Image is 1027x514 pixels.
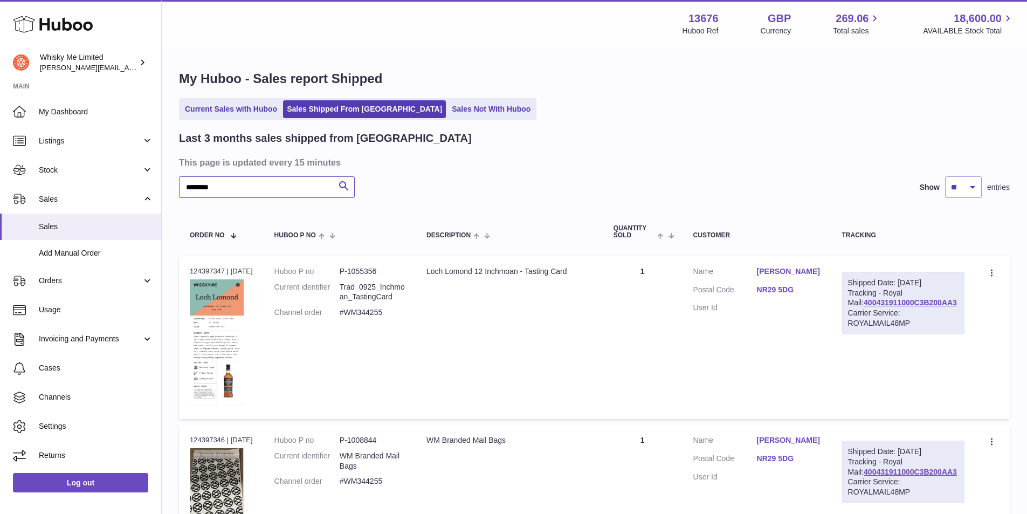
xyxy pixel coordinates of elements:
[340,307,405,318] dd: #WM344255
[39,222,153,232] span: Sales
[39,392,153,402] span: Channels
[923,11,1014,36] a: 18,600.00 AVAILABLE Stock Total
[426,266,592,277] div: Loch Lomond 12 Inchmoan - Tasting Card
[848,477,959,497] div: Carrier Service: ROYALMAIL48MP
[848,278,959,288] div: Shipped Date: [DATE]
[340,476,405,486] dd: #WM344255
[179,131,472,146] h2: Last 3 months sales shipped from [GEOGRAPHIC_DATA]
[274,232,316,239] span: Huboo P no
[39,276,142,286] span: Orders
[39,136,142,146] span: Listings
[283,100,446,118] a: Sales Shipped From [GEOGRAPHIC_DATA]
[833,26,881,36] span: Total sales
[181,100,281,118] a: Current Sales with Huboo
[688,11,719,26] strong: 13676
[757,266,821,277] a: [PERSON_NAME]
[40,52,137,73] div: Whisky Me Limited
[836,11,869,26] span: 269.06
[923,26,1014,36] span: AVAILABLE Stock Total
[39,334,142,344] span: Invoicing and Payments
[274,451,340,471] dt: Current identifier
[179,156,1007,168] h3: This page is updated every 15 minutes
[274,282,340,303] dt: Current identifier
[987,182,1010,193] span: entries
[864,468,957,476] a: 400431911000C3B200AA3
[426,232,471,239] span: Description
[761,26,791,36] div: Currency
[340,435,405,446] dd: P-1008844
[920,182,940,193] label: Show
[683,26,719,36] div: Huboo Ref
[39,421,153,431] span: Settings
[190,279,244,406] img: 136761757010120.png
[274,266,340,277] dt: Huboo P no
[603,256,683,419] td: 1
[693,266,757,279] dt: Name
[693,303,757,313] dt: User Id
[848,447,959,457] div: Shipped Date: [DATE]
[39,107,153,117] span: My Dashboard
[190,232,225,239] span: Order No
[40,63,216,72] span: [PERSON_NAME][EMAIL_ADDRESS][DOMAIN_NAME]
[190,435,253,445] div: 124397346 | [DATE]
[757,285,821,295] a: NR29 5DG
[274,435,340,446] dt: Huboo P no
[274,307,340,318] dt: Channel order
[693,285,757,298] dt: Postal Code
[190,266,253,276] div: 124397347 | [DATE]
[39,363,153,373] span: Cases
[842,441,964,503] div: Tracking - Royal Mail:
[340,282,405,303] dd: Trad_0925_Inchmoan_TastingCard
[693,472,757,482] dt: User Id
[448,100,534,118] a: Sales Not With Huboo
[833,11,881,36] a: 269.06 Total sales
[614,225,654,239] span: Quantity Sold
[39,248,153,258] span: Add Manual Order
[39,450,153,461] span: Returns
[426,435,592,446] div: WM Branded Mail Bags
[842,272,964,334] div: Tracking - Royal Mail:
[340,451,405,471] dd: WM Branded Mail Bags
[179,70,1010,87] h1: My Huboo - Sales report Shipped
[39,165,142,175] span: Stock
[757,435,821,446] a: [PERSON_NAME]
[954,11,1002,26] span: 18,600.00
[39,305,153,315] span: Usage
[757,454,821,464] a: NR29 5DG
[693,232,821,239] div: Customer
[693,454,757,467] dt: Postal Code
[693,435,757,448] dt: Name
[842,232,964,239] div: Tracking
[39,194,142,204] span: Sales
[848,308,959,328] div: Carrier Service: ROYALMAIL48MP
[864,298,957,307] a: 400431911000C3B200AA3
[768,11,791,26] strong: GBP
[340,266,405,277] dd: P-1055356
[13,54,29,71] img: frances@whiskyshop.com
[274,476,340,486] dt: Channel order
[13,473,148,492] a: Log out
